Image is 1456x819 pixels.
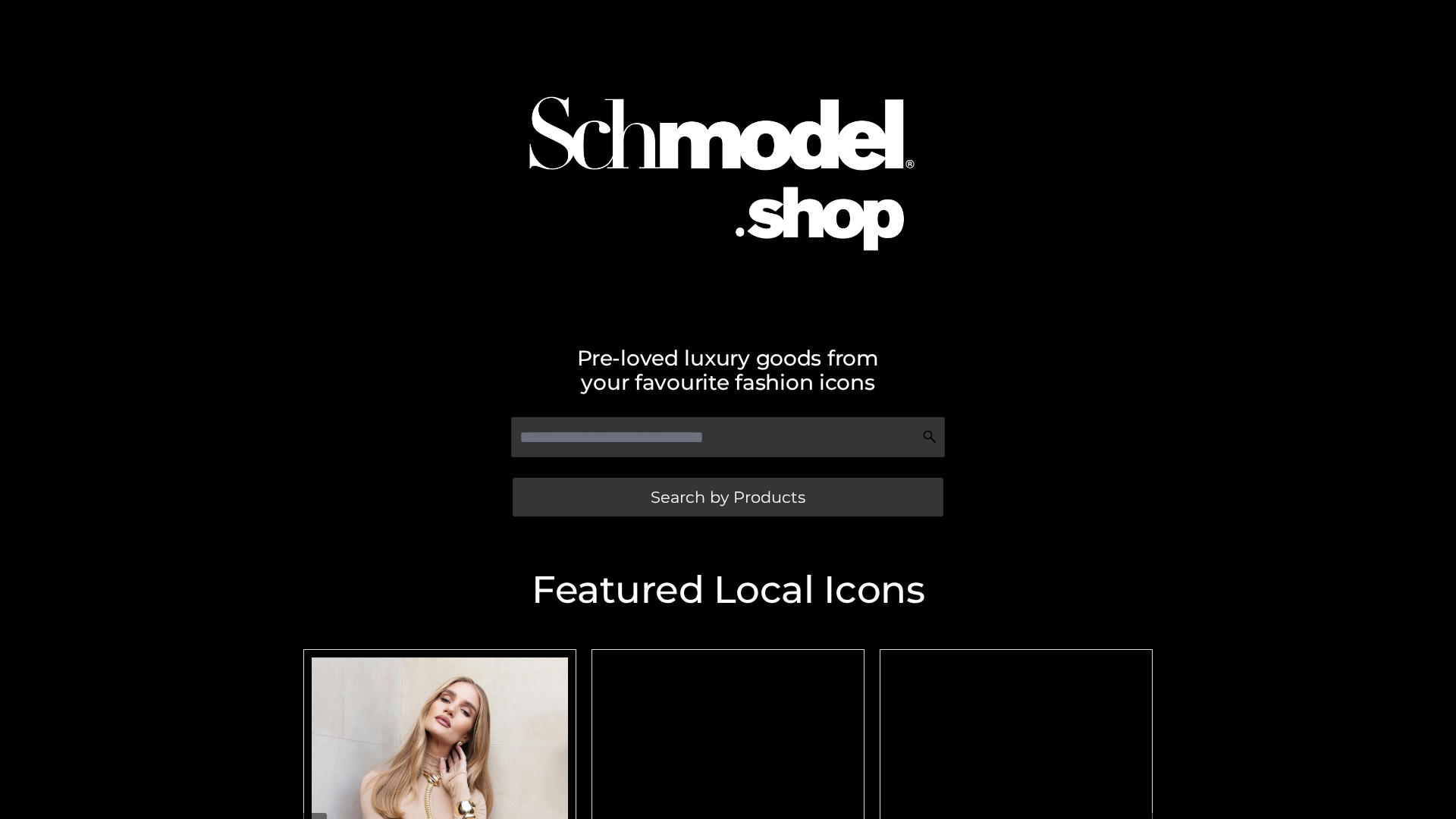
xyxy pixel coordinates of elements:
span: Search by Products [651,489,805,505]
h2: Pre-loved luxury goods from your favourite fashion icons [296,346,1160,394]
a: Search by Products [513,478,943,516]
h2: Featured Local Icons​ [296,571,1160,609]
img: Search Icon [922,429,937,444]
